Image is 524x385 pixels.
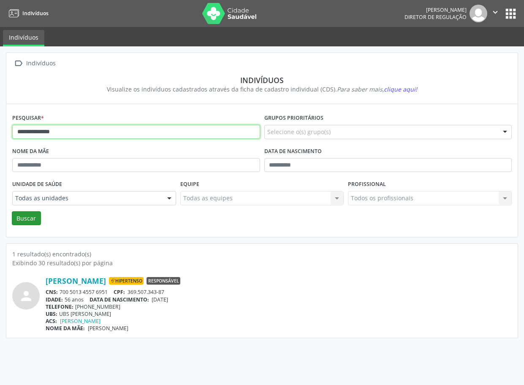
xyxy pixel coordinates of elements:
[491,8,500,17] i: 
[264,145,322,158] label: Data de nascimento
[180,178,199,191] label: Equipe
[470,5,487,22] img: img
[46,303,73,310] span: TELEFONE:
[6,6,49,20] a: Indivíduos
[109,277,144,285] span: Hipertenso
[12,112,44,125] label: Pesquisar
[147,277,180,285] span: Responsável
[405,6,467,13] div: [PERSON_NAME]
[88,325,128,332] span: [PERSON_NAME]
[405,13,467,21] span: Diretor de regulação
[18,85,506,94] div: Visualize os indivíduos cadastrados através da ficha de cadastro individual (CDS).
[12,57,24,70] i: 
[24,57,57,70] div: Indivíduos
[46,318,57,325] span: ACS:
[46,303,512,310] div: [PHONE_NUMBER]
[46,325,85,332] span: NOME DA MÃE:
[348,178,386,191] label: Profissional
[46,296,512,303] div: 56 anos
[12,250,512,258] div: 1 resultado(s) encontrado(s)
[19,288,34,304] i: person
[12,57,57,70] a:  Indivíduos
[114,288,125,296] span: CPF:
[337,85,417,93] i: Para saber mais,
[22,10,49,17] span: Indivíduos
[15,194,159,202] span: Todas as unidades
[487,5,503,22] button: 
[46,288,512,296] div: 700 5013 4557 6951
[46,288,58,296] span: CNS:
[3,30,44,46] a: Indivíduos
[18,75,506,85] div: Indivíduos
[60,318,100,325] a: [PERSON_NAME]
[12,145,49,158] label: Nome da mãe
[264,112,323,125] label: Grupos prioritários
[12,178,62,191] label: Unidade de saúde
[384,85,417,93] span: clique aqui!
[90,296,149,303] span: DATA DE NASCIMENTO:
[152,296,168,303] span: [DATE]
[503,6,518,21] button: apps
[46,296,63,303] span: IDADE:
[46,276,106,285] a: [PERSON_NAME]
[12,211,41,226] button: Buscar
[12,258,512,267] div: Exibindo 30 resultado(s) por página
[46,310,57,318] span: UBS:
[267,127,331,136] span: Selecione o(s) grupo(s)
[46,310,512,318] div: UBS [PERSON_NAME]
[128,288,164,296] span: 369.507.343-87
